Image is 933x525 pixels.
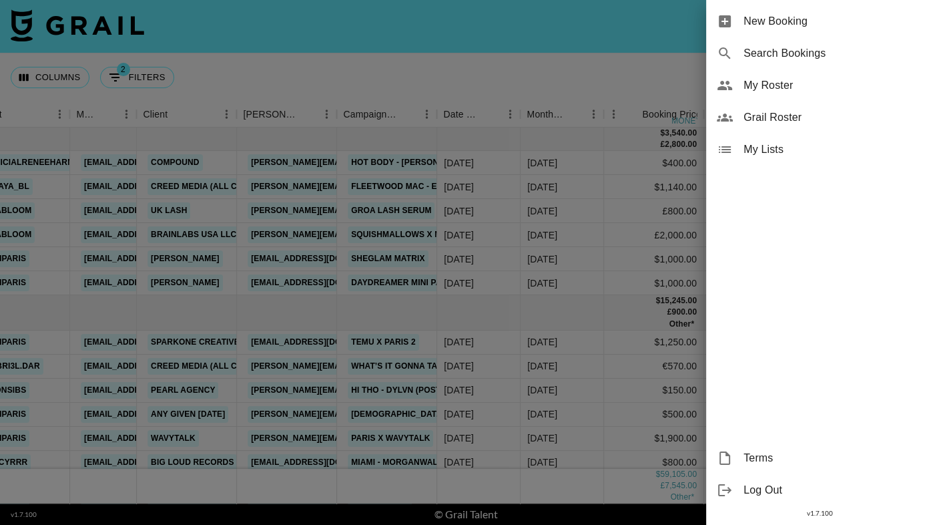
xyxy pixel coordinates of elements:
[706,474,933,506] div: Log Out
[743,13,922,29] span: New Booking
[706,442,933,474] div: Terms
[706,69,933,102] div: My Roster
[706,5,933,37] div: New Booking
[743,142,922,158] span: My Lists
[743,482,922,498] span: Log Out
[743,45,922,61] span: Search Bookings
[706,506,933,520] div: v 1.7.100
[706,102,933,134] div: Grail Roster
[706,37,933,69] div: Search Bookings
[706,134,933,166] div: My Lists
[743,77,922,94] span: My Roster
[743,450,922,466] span: Terms
[743,110,922,126] span: Grail Roster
